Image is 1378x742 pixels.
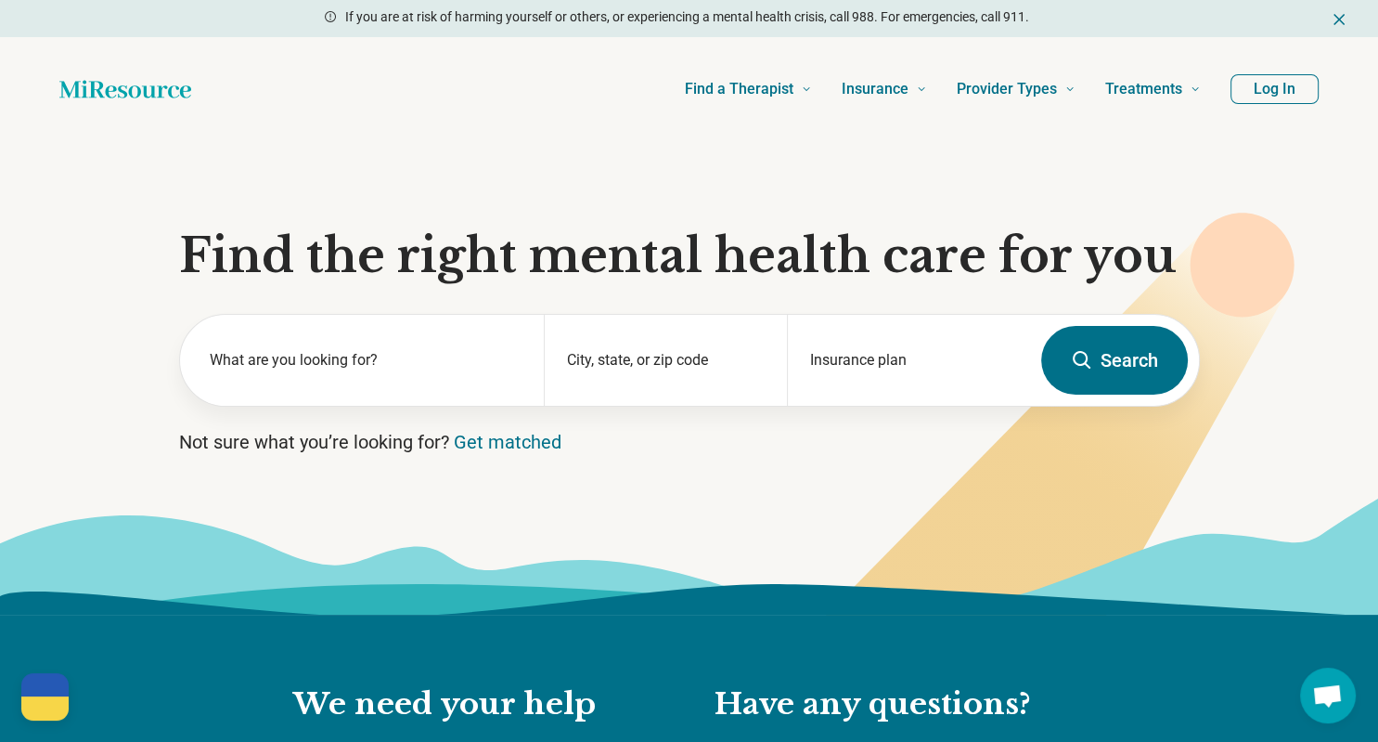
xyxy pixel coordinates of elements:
label: What are you looking for? [210,349,522,371]
span: Insurance [842,76,908,102]
h2: We need your help [293,685,677,724]
span: Provider Types [957,76,1057,102]
a: Provider Types [957,52,1075,126]
p: Not sure what you’re looking for? [179,429,1200,455]
a: Home page [59,71,191,108]
button: Dismiss [1330,7,1348,30]
h2: Have any questions? [715,685,1086,724]
button: Search [1041,326,1188,395]
a: Find a Therapist [685,52,812,126]
span: Find a Therapist [685,76,793,102]
a: Insurance [842,52,927,126]
p: If you are at risk of harming yourself or others, or experiencing a mental health crisis, call 98... [345,7,1029,27]
div: Open chat [1300,668,1356,723]
h1: Find the right mental health care for you [179,228,1200,284]
a: Get matched [454,431,561,453]
button: Log In [1230,74,1319,104]
a: Treatments [1105,52,1201,126]
span: Treatments [1105,76,1182,102]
